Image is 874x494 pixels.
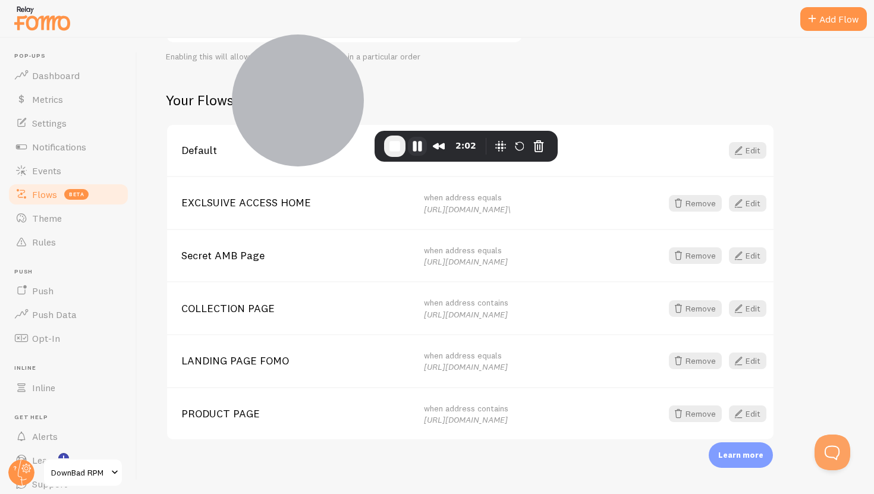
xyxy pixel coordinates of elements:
a: Alerts [7,424,130,448]
div: Learn more [709,442,773,468]
em: [URL][DOMAIN_NAME] [424,309,508,320]
button: Remove [669,247,722,264]
span: Theme [32,212,62,224]
a: Learn [7,448,130,472]
p: Learn more [718,449,763,461]
a: Metrics [7,87,130,111]
span: when address equals [424,350,508,372]
span: Notifications [32,141,86,153]
a: Inline [7,376,130,399]
span: Events [32,165,61,177]
span: when address contains [424,297,508,319]
span: Push [14,268,130,276]
a: Events [7,159,130,183]
a: Push [7,279,130,303]
span: Pop-ups [14,52,130,60]
a: Edit [729,353,766,369]
span: Push Data [32,309,77,320]
span: Dashboard [32,70,80,81]
span: Inline [32,382,55,394]
span: Learn [32,454,56,466]
button: Remove [669,353,722,369]
span: DownBad RPM [51,465,108,480]
img: fomo-relay-logo-orange.svg [12,3,72,33]
a: Edit [729,405,766,422]
span: Settings [32,117,67,129]
a: Theme [7,206,130,230]
span: when address contains [424,403,508,425]
a: Notifications [7,135,130,159]
em: [URL][DOMAIN_NAME]\ [424,204,511,215]
h2: Your Flows [166,91,775,109]
button: Remove [669,405,722,422]
span: LANDING PAGE FOMO [181,355,410,366]
a: Edit [729,247,766,264]
a: Push Data [7,303,130,326]
span: Default [181,145,410,156]
span: Alerts [32,430,58,442]
span: Rules [32,236,56,248]
span: Get Help [14,414,130,421]
em: [URL][DOMAIN_NAME] [424,256,508,267]
span: Flows [32,188,57,200]
a: Edit [729,142,766,159]
span: beta [64,189,89,200]
a: Flows beta [7,183,130,206]
a: Edit [729,300,766,317]
span: Metrics [32,93,63,105]
span: when address equals [424,192,511,214]
span: COLLECTION PAGE [181,303,410,314]
span: when address equals [424,245,508,267]
svg: <p>Watch New Feature Tutorials!</p> [58,453,69,464]
span: Secret AMB Page [181,250,410,261]
span: PRODUCT PAGE [181,408,410,419]
button: Remove [669,195,722,212]
button: Remove [669,300,722,317]
a: Rules [7,230,130,254]
a: Opt-In [7,326,130,350]
a: Edit [729,195,766,212]
div: Enabling this will allow you to show notifications in a particular order [166,52,523,62]
span: Opt-In [32,332,60,344]
em: [URL][DOMAIN_NAME] [424,414,508,425]
em: [URL][DOMAIN_NAME] [424,361,508,372]
span: Push [32,285,54,297]
span: Inline [14,364,130,372]
a: Dashboard [7,64,130,87]
iframe: Help Scout Beacon - Open [815,435,850,470]
a: Settings [7,111,130,135]
a: DownBad RPM [43,458,123,487]
span: EXCLSUIVE ACCESS HOME [181,197,410,208]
